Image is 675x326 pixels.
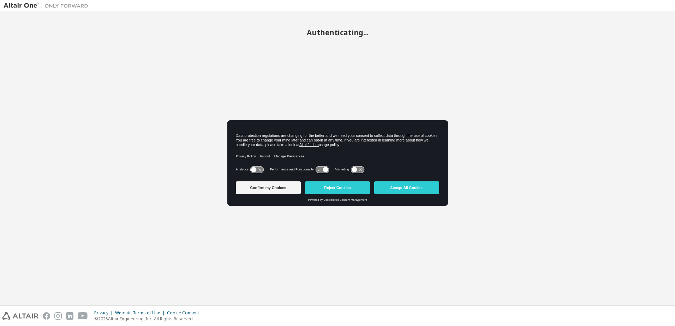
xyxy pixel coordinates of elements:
[94,310,115,316] div: Privacy
[66,312,73,320] img: linkedin.svg
[115,310,167,316] div: Website Terms of Use
[43,312,50,320] img: facebook.svg
[78,312,88,320] img: youtube.svg
[94,316,203,322] p: © 2025 Altair Engineering, Inc. All Rights Reserved.
[54,312,62,320] img: instagram.svg
[2,312,38,320] img: altair_logo.svg
[4,28,671,37] h2: Authenticating...
[4,2,92,9] img: Altair One
[167,310,203,316] div: Cookie Consent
